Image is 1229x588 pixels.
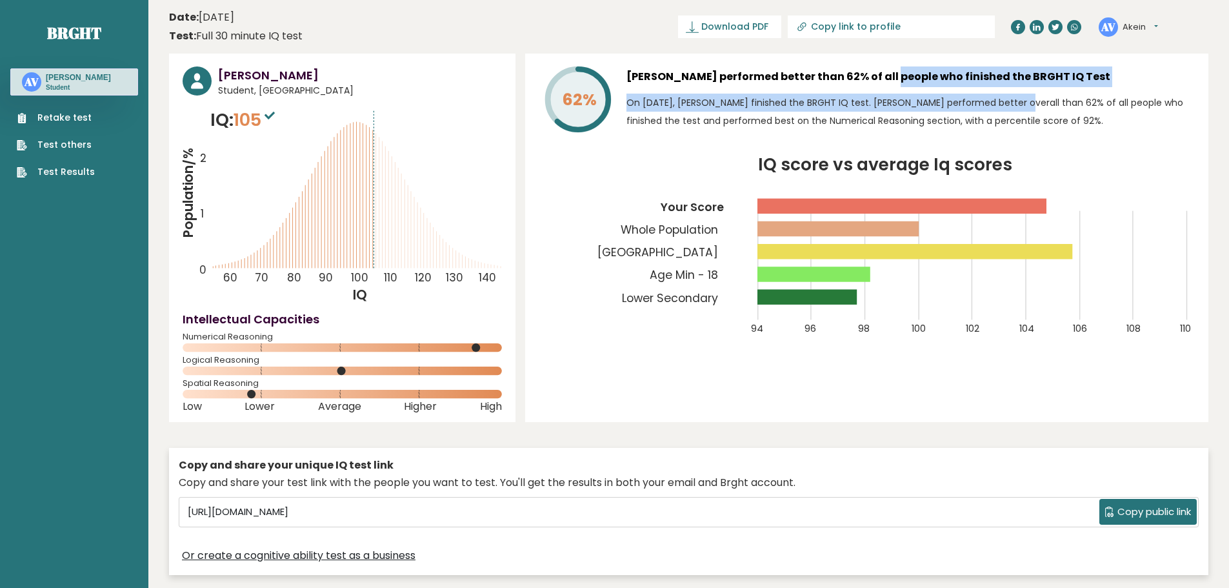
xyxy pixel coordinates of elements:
tspan: 2 [200,151,206,167]
tspan: 100 [912,322,926,335]
a: Retake test [17,111,95,125]
span: Student, [GEOGRAPHIC_DATA] [218,84,502,97]
tspan: Your Score [660,199,724,215]
tspan: Age Min - 18 [650,267,718,283]
h3: [PERSON_NAME] performed better than 62% of all people who finished the BRGHT IQ Test [626,66,1195,87]
a: Download PDF [678,15,781,38]
tspan: 130 [446,270,464,285]
b: Date: [169,10,199,25]
tspan: 1 [201,206,204,221]
tspan: 62% [562,88,597,111]
tspan: 90 [319,270,333,285]
a: Or create a cognitive ability test as a business [182,548,415,563]
span: Copy public link [1117,505,1191,520]
span: Spatial Reasoning [183,381,502,386]
tspan: 94 [751,322,763,335]
h3: [PERSON_NAME] [218,66,502,84]
button: Copy public link [1099,499,1197,525]
tspan: IQ score vs average Iq scores [758,152,1012,176]
tspan: 102 [966,322,979,335]
tspan: 96 [804,322,816,335]
a: Test Results [17,165,95,179]
span: 105 [234,108,278,132]
h3: [PERSON_NAME] [46,72,111,83]
b: Test: [169,28,196,43]
span: Logical Reasoning [183,358,502,363]
span: Low [183,404,202,409]
tspan: Whole Population [621,222,718,238]
span: Average [318,404,361,409]
div: Copy and share your unique IQ test link [179,458,1199,473]
button: Akein [1123,21,1158,34]
span: Download PDF [701,20,768,34]
tspan: 100 [351,270,368,285]
tspan: 108 [1126,322,1141,335]
tspan: 120 [415,270,432,285]
tspan: Population/% [179,148,197,238]
tspan: 98 [858,322,870,335]
h4: Intellectual Capacities [183,310,502,328]
span: High [480,404,502,409]
p: Student [46,83,111,92]
div: Copy and share your test link with the people you want to test. You'll get the results in both yo... [179,475,1199,491]
a: Brght [47,23,101,43]
tspan: 106 [1073,322,1087,335]
tspan: 70 [255,270,268,285]
tspan: 140 [479,270,496,285]
tspan: 80 [287,270,301,285]
tspan: 0 [199,262,206,278]
div: Full 30 minute IQ test [169,28,303,44]
time: [DATE] [169,10,234,25]
a: Test others [17,138,95,152]
tspan: 110 [384,270,397,285]
p: On [DATE], [PERSON_NAME] finished the BRGHT IQ test. [PERSON_NAME] performed better overall than ... [626,94,1195,130]
tspan: 104 [1019,322,1034,335]
text: AV [24,74,39,89]
tspan: 60 [223,270,237,285]
p: IQ: [210,107,278,133]
tspan: 110 [1180,322,1191,335]
text: AV [1101,19,1115,34]
span: Higher [404,404,437,409]
tspan: [GEOGRAPHIC_DATA] [597,245,718,260]
tspan: IQ [354,286,368,304]
span: Lower [245,404,275,409]
span: Numerical Reasoning [183,334,502,340]
tspan: Lower Secondary [622,290,718,306]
